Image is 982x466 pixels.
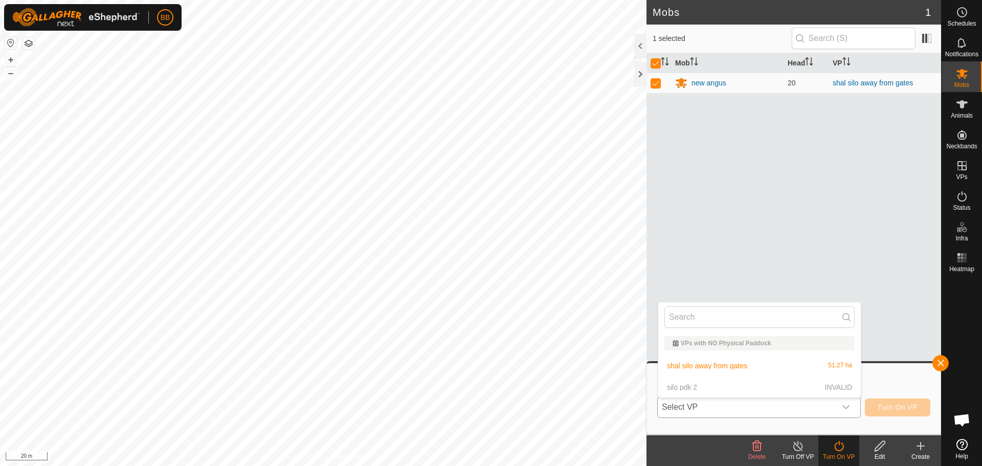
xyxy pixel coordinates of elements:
span: Animals [951,113,973,119]
p-sorticon: Activate to sort [805,59,813,67]
div: Open chat [947,405,977,435]
a: Help [942,435,982,463]
span: 1 [925,5,931,20]
div: new angus [691,78,726,88]
h2: Mobs [653,6,925,18]
span: 1 selected [653,33,792,44]
div: Turn On VP [818,452,859,461]
div: Edit [859,452,900,461]
span: Neckbands [946,143,977,149]
span: 20 [788,79,796,87]
span: shal silo away from gates [667,362,747,369]
a: Contact Us [333,453,364,462]
button: Reset Map [5,37,17,49]
span: Schedules [947,20,976,27]
span: BB [161,12,170,23]
span: 51.27 ha [828,362,852,369]
p-sorticon: Activate to sort [661,59,669,67]
span: Heatmap [949,266,974,272]
p-sorticon: Activate to sort [690,59,698,67]
div: VPs with NO Physical Paddock [673,340,846,346]
li: shal silo away from gates [658,356,861,376]
input: Search (S) [792,28,916,49]
div: Create [900,452,941,461]
span: Status [953,205,970,211]
img: Gallagher Logo [12,8,140,27]
th: Mob [671,53,784,73]
div: dropdown trigger [836,397,856,417]
a: shal silo away from gates [833,79,913,87]
span: Select VP [658,397,836,417]
span: Infra [955,235,968,241]
span: Notifications [945,51,978,57]
button: + [5,54,17,66]
span: VPs [956,174,967,180]
span: Delete [748,453,766,460]
div: Turn Off VP [777,452,818,461]
span: Turn On VP [878,403,918,411]
th: VP [829,53,941,73]
a: Privacy Policy [283,453,321,462]
button: – [5,67,17,79]
button: Map Layers [23,37,35,50]
ul: Option List [658,332,861,397]
p-sorticon: Activate to sort [842,59,851,67]
input: Search [664,306,855,328]
span: Mobs [954,82,969,88]
button: Turn On VP [865,398,930,416]
th: Head [784,53,829,73]
span: Help [955,453,968,459]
